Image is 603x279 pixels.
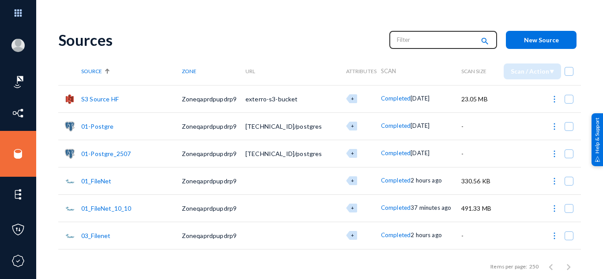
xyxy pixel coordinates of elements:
[182,68,196,74] span: Zone
[81,205,132,212] a: 01_FileNet_10_10
[65,231,75,241] img: filenet.svg
[381,231,411,238] span: Completed
[381,149,411,156] span: Completed
[182,194,245,222] td: Zoneqaprdpupdrp9
[550,177,559,186] img: icon-more.svg
[351,232,354,238] span: +
[550,204,559,213] img: icon-more.svg
[245,68,255,74] span: URL
[351,178,354,183] span: +
[346,68,377,74] span: Attributes
[182,249,245,276] td: Zoneqaprdpupdrp9
[65,94,75,104] img: s3.png
[11,75,25,89] img: icon-risk-sonar.svg
[506,31,577,49] button: New Source
[461,68,486,74] span: Scan Size
[245,123,322,130] span: [TECHNICAL_ID]/postgres
[542,258,560,275] button: Previous page
[81,232,111,239] a: 03_Filenet
[182,112,245,140] td: Zoneqaprdpupdrp9
[381,177,411,184] span: Completed
[524,36,559,44] span: New Source
[182,85,245,112] td: Zoneqaprdpupdrp9
[461,167,496,194] td: 330.56 KB
[351,96,354,101] span: +
[461,222,496,249] td: -
[11,39,25,52] img: blank-profile-picture.png
[595,156,600,162] img: help_support.svg
[351,205,354,211] span: +
[11,223,25,236] img: icon-policies.svg
[529,263,539,271] div: 250
[11,107,25,120] img: icon-inventory.svg
[461,249,496,276] td: -
[592,113,603,166] div: Help & Support
[490,263,527,271] div: Items per page:
[245,150,322,157] span: [TECHNICAL_ID]/postgres
[182,140,245,167] td: Zoneqaprdpupdrp9
[351,150,354,156] span: +
[397,33,475,46] input: Filter
[58,31,381,49] div: Sources
[81,123,114,130] a: 01-Postgre
[381,67,396,74] span: Scan
[65,204,75,213] img: filenet.svg
[411,122,430,129] span: [DATE]
[11,188,25,201] img: icon-elements.svg
[245,95,298,103] span: exterro-s3-bucket
[381,122,411,129] span: Completed
[550,149,559,158] img: icon-more.svg
[550,122,559,131] img: icon-more.svg
[411,204,451,211] span: 37 minutes ago
[461,140,496,167] td: -
[411,95,430,102] span: [DATE]
[550,95,559,104] img: icon-more.svg
[182,68,245,74] div: Zone
[81,95,119,103] a: S3 Source HF
[461,112,496,140] td: -
[81,150,131,157] a: 01-Postgre_2507
[65,149,75,159] img: pgsql.png
[351,123,354,129] span: +
[182,167,245,194] td: Zoneqaprdpupdrp9
[81,177,112,185] a: 01_FileNet
[461,194,496,222] td: 491.33 MB
[381,204,411,211] span: Completed
[81,68,182,74] div: Source
[65,122,75,131] img: pgsql.png
[411,177,442,184] span: 2 hours ago
[11,254,25,268] img: icon-compliance.svg
[5,4,31,22] img: app launcher
[381,95,411,102] span: Completed
[479,36,490,48] mat-icon: search
[461,85,496,112] td: 23.05 MB
[65,176,75,186] img: filenet.svg
[560,258,577,275] button: Next page
[411,231,442,238] span: 2 hours ago
[11,147,25,160] img: icon-sources.svg
[411,149,430,156] span: [DATE]
[182,222,245,249] td: Zoneqaprdpupdrp9
[550,231,559,240] img: icon-more.svg
[81,68,102,74] span: Source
